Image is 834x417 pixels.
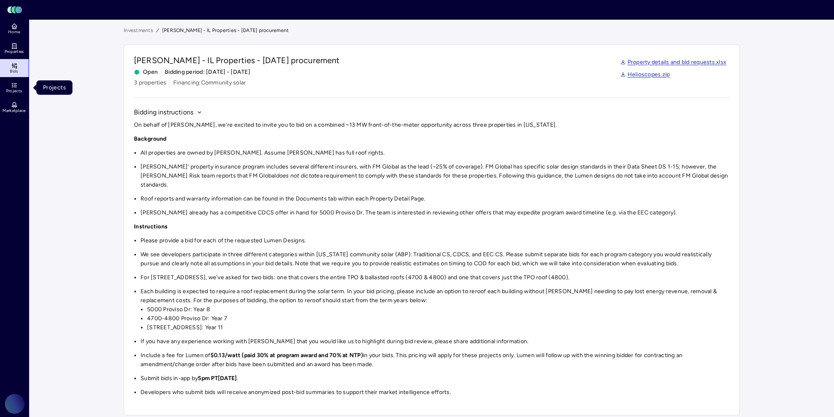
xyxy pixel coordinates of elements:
span: Open [134,68,158,77]
a: Helioscopes.zip [620,70,670,79]
li: For [STREET_ADDRESS], we've asked for two bids: one that covers the entire TPO & ballasted roofs ... [141,273,730,282]
span: Projects [6,89,22,93]
div: Projects [36,80,73,95]
span: Bidding instructions [134,107,193,117]
li: Submit bids in-app by . [141,374,730,383]
em: does not dictate [276,172,320,179]
strong: Background [134,135,167,142]
li: We see developers participate in three different categories within [US_STATE] community solar (AB... [141,250,730,268]
a: Investments [124,26,153,34]
li: [STREET_ADDRESS]: Year 11 [147,323,730,332]
strong: 5pm PT[DATE] [198,375,237,382]
nav: breadcrumb [124,26,740,34]
li: If you have any experience working with [PERSON_NAME] that you would like us to highlight during ... [141,337,730,346]
span: Bidding period: [DATE] - [DATE] [165,68,250,77]
li: 4700-4800 Proviso Dr: Year 7 [147,314,730,323]
li: All properties are owned by [PERSON_NAME]. Assume [PERSON_NAME] has full roof rights. [141,148,730,157]
strong: Instructions [134,223,168,230]
strong: $0.13/watt (paid 30% at program award and 70% at NTP) [211,352,363,359]
li: Each building is expected to require a roof replacement during the solar term. In your bid pricin... [141,287,730,332]
li: [PERSON_NAME]' property insurance program includes several different insurers, with FM Global as ... [141,162,730,189]
span: [PERSON_NAME] - IL Properties - [DATE] procurement [162,26,289,34]
button: Bidding instructions [134,107,202,117]
span: Bids [10,69,18,74]
a: Property details and bid requests.xlsx [620,58,727,67]
li: 5000 Proviso Dr: Year 8 [147,305,730,314]
p: On behalf of [PERSON_NAME], we're excited to invite you to bid on a combined ~13 MW front-of-the-... [134,121,730,130]
li: [PERSON_NAME] already has a competitive CDCS offer in hand for 5000 Proviso Dr. The team is inter... [141,208,730,217]
span: Home [8,30,20,34]
span: Financing: Community solar [173,78,246,87]
span: Properties [5,49,24,54]
span: 3 properties [134,78,166,87]
li: Roof reports and warranty information can be found in the Documents tab within each Property Deta... [141,194,730,203]
li: Please provide a bid for each of the requested Lumen Designs. [141,236,730,245]
li: Include a fee for Lumen of in your bids. This pricing will apply for these projects only. Lumen w... [141,351,730,369]
span: Marketplace [2,108,25,113]
li: Developers who submit bids will receive anonymized post-bid summaries to support their market int... [141,388,730,397]
span: [PERSON_NAME] - IL Properties - [DATE] procurement [134,55,340,66]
